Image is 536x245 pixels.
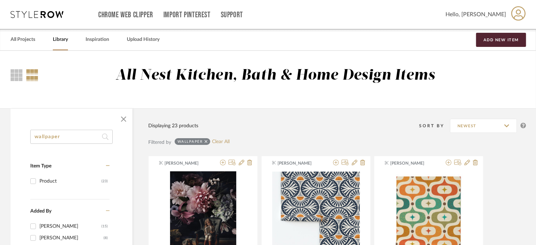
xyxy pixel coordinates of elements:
div: [PERSON_NAME] [39,232,104,244]
span: Hello, [PERSON_NAME] [445,10,506,19]
button: Close [117,112,131,126]
a: Import Pinterest [163,12,211,18]
div: [PERSON_NAME] [39,221,101,232]
div: Displaying 23 products [148,122,198,130]
span: [PERSON_NAME] [278,160,322,166]
div: (23) [101,176,108,187]
div: (8) [104,232,108,244]
div: Filtered by [148,139,171,146]
span: [PERSON_NAME] [165,160,209,166]
a: Library [53,35,68,44]
input: Search within 23 results [30,130,113,144]
a: Inspiration [86,35,109,44]
a: Chrome Web Clipper [98,12,153,18]
div: Sort By [419,122,450,129]
a: Upload History [127,35,160,44]
div: (15) [101,221,108,232]
button: Add New Item [476,33,526,47]
span: [PERSON_NAME] [391,160,435,166]
div: wallpaper [177,139,203,144]
span: Item Type [30,164,51,169]
a: Support [221,12,243,18]
a: Clear All [212,139,230,145]
div: All Nest Kitchen, Bath & Home Design Items [116,67,435,85]
a: All Projects [11,35,35,44]
div: Product [39,176,101,187]
span: Added By [30,209,51,214]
